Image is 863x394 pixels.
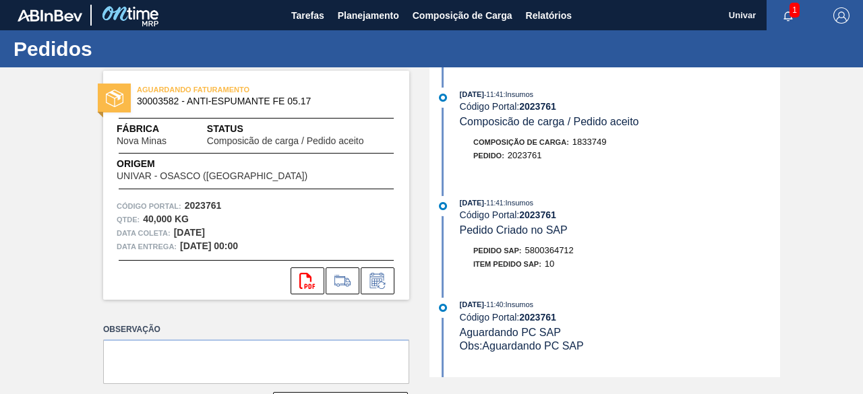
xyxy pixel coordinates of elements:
[439,202,447,210] img: atual
[473,138,569,146] span: Composição de Carga :
[460,327,561,338] span: Aguardando PC SAP
[460,101,780,112] div: Código Portal:
[18,9,82,22] img: TNhmsLtSVTkK8tSr43FrP2fwEKptu5GPRR3wAAAABJRU5ErkJggg==
[117,199,181,213] span: Código Portal:
[460,224,568,236] span: Pedido Criado no SAP
[174,227,205,238] strong: [DATE]
[117,136,167,146] span: Nova Minas
[117,157,346,171] span: Origem
[503,199,533,207] span: : Insumos
[460,312,780,323] div: Código Portal:
[137,96,382,106] span: 30003582 - ANTI-ESPUMANTE FE 05.17
[767,6,810,25] button: Notificações
[117,240,177,253] span: Data entrega:
[117,122,207,136] span: Fábrica
[460,199,484,207] span: [DATE]
[460,340,584,352] span: Obs: Aguardando PC SAP
[473,247,522,255] span: Pedido SAP:
[460,90,484,98] span: [DATE]
[473,260,541,268] span: Item pedido SAP:
[361,267,394,294] div: Informar alteração no pedido
[519,101,556,112] strong: 2023761
[460,300,484,308] span: [DATE]
[117,226,171,240] span: Data coleta:
[790,3,800,18] span: 1
[180,240,238,251] strong: [DATE] 00:00
[207,122,396,136] span: Status
[439,94,447,102] img: atual
[413,7,512,24] span: Composição de Carga
[117,213,140,226] span: Qtde :
[137,83,326,96] span: AGUARDANDO FATURAMENTO
[519,209,556,220] strong: 2023761
[117,171,307,181] span: UNIVAR - OSASCO ([GEOGRAPHIC_DATA])
[291,7,324,24] span: Tarefas
[503,90,533,98] span: : Insumos
[519,312,556,323] strong: 2023761
[207,136,364,146] span: Composicão de carga / Pedido aceito
[185,200,222,211] strong: 2023761
[545,259,554,269] span: 10
[13,41,253,57] h1: Pedidos
[473,152,504,160] span: Pedido :
[572,137,607,147] span: 1833749
[503,300,533,308] span: : Insumos
[291,267,324,294] div: Abrir arquivo PDF
[460,209,780,220] div: Código Portal:
[484,301,503,308] span: - 11:40
[106,90,123,107] img: status
[338,7,399,24] span: Planejamento
[484,199,503,207] span: - 11:41
[508,150,542,160] span: 2023761
[326,267,359,294] div: Ir para Composição de Carga
[103,320,409,339] label: Observação
[460,116,639,127] span: Composicão de carga / Pedido aceito
[439,304,447,312] img: atual
[143,214,189,224] strong: 40,000 KG
[525,245,574,255] span: 5800364712
[526,7,572,24] span: Relatórios
[484,91,503,98] span: - 11:41
[833,7,850,24] img: Logout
